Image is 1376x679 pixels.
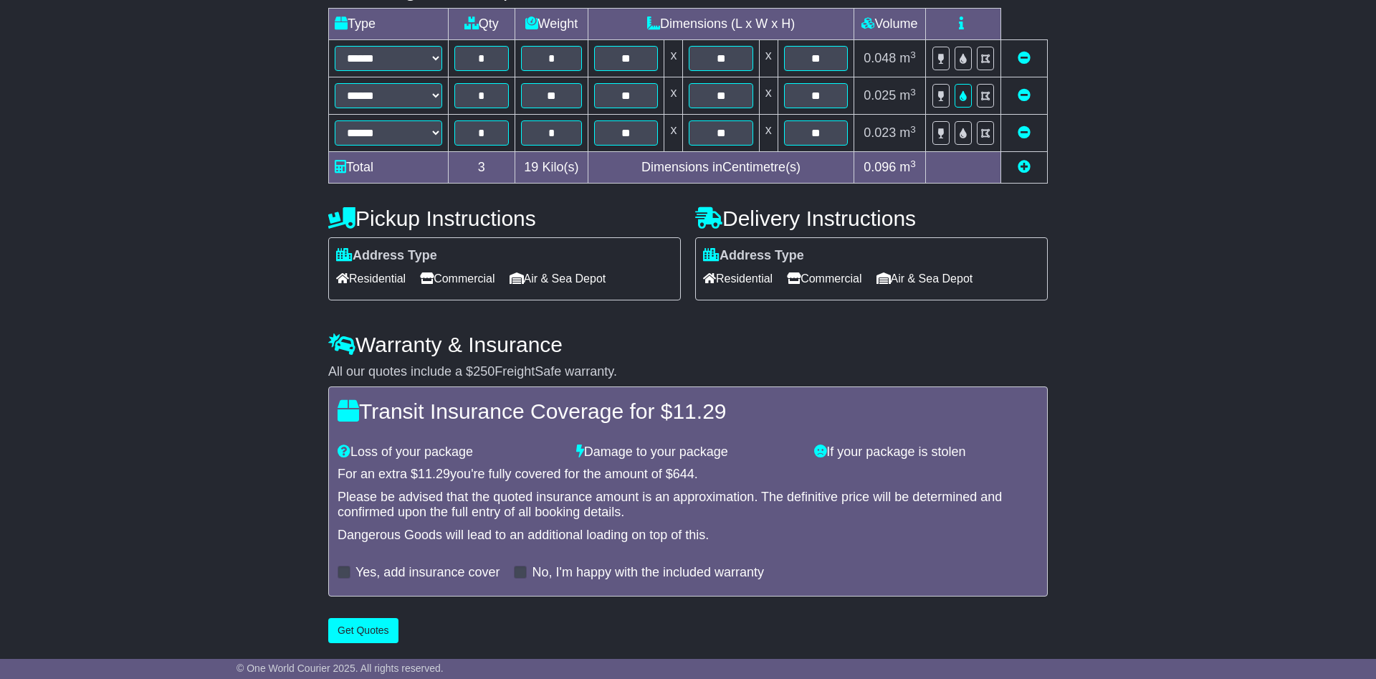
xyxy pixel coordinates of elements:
[899,51,916,65] span: m
[664,77,683,115] td: x
[329,152,449,184] td: Total
[899,125,916,140] span: m
[338,467,1038,483] div: For an extra $ you're fully covered for the amount of $ .
[1018,125,1031,140] a: Remove this item
[336,267,406,290] span: Residential
[569,445,808,460] div: Damage to your package
[703,248,804,264] label: Address Type
[1018,88,1031,103] a: Remove this item
[759,115,778,152] td: x
[864,125,896,140] span: 0.023
[854,9,925,40] td: Volume
[910,158,916,169] sup: 3
[864,51,896,65] span: 0.048
[864,160,896,174] span: 0.096
[910,49,916,60] sup: 3
[703,267,773,290] span: Residential
[328,618,398,643] button: Get Quotes
[588,152,854,184] td: Dimensions in Centimetre(s)
[515,152,588,184] td: Kilo(s)
[524,160,538,174] span: 19
[336,248,437,264] label: Address Type
[695,206,1048,230] h4: Delivery Instructions
[338,490,1038,521] div: Please be advised that the quoted insurance amount is an approximation. The definitive price will...
[449,9,515,40] td: Qty
[759,40,778,77] td: x
[672,399,726,423] span: 11.29
[1018,51,1031,65] a: Remove this item
[910,87,916,98] sup: 3
[338,528,1038,543] div: Dangerous Goods will lead to an additional loading on top of this.
[673,467,694,481] span: 644
[449,152,515,184] td: 3
[328,206,681,230] h4: Pickup Instructions
[418,467,450,481] span: 11.29
[588,9,854,40] td: Dimensions (L x W x H)
[510,267,606,290] span: Air & Sea Depot
[787,267,861,290] span: Commercial
[328,364,1048,380] div: All our quotes include a $ FreightSafe warranty.
[664,115,683,152] td: x
[236,663,444,674] span: © One World Courier 2025. All rights reserved.
[664,40,683,77] td: x
[759,77,778,115] td: x
[328,333,1048,356] h4: Warranty & Insurance
[864,88,896,103] span: 0.025
[532,565,764,581] label: No, I'm happy with the included warranty
[355,565,500,581] label: Yes, add insurance cover
[329,9,449,40] td: Type
[338,399,1038,423] h4: Transit Insurance Coverage for $
[899,88,916,103] span: m
[807,445,1046,460] div: If your package is stolen
[473,364,494,379] span: 250
[910,124,916,135] sup: 3
[420,267,494,290] span: Commercial
[876,267,973,290] span: Air & Sea Depot
[515,9,588,40] td: Weight
[899,160,916,174] span: m
[1018,160,1031,174] a: Add new item
[330,445,569,460] div: Loss of your package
